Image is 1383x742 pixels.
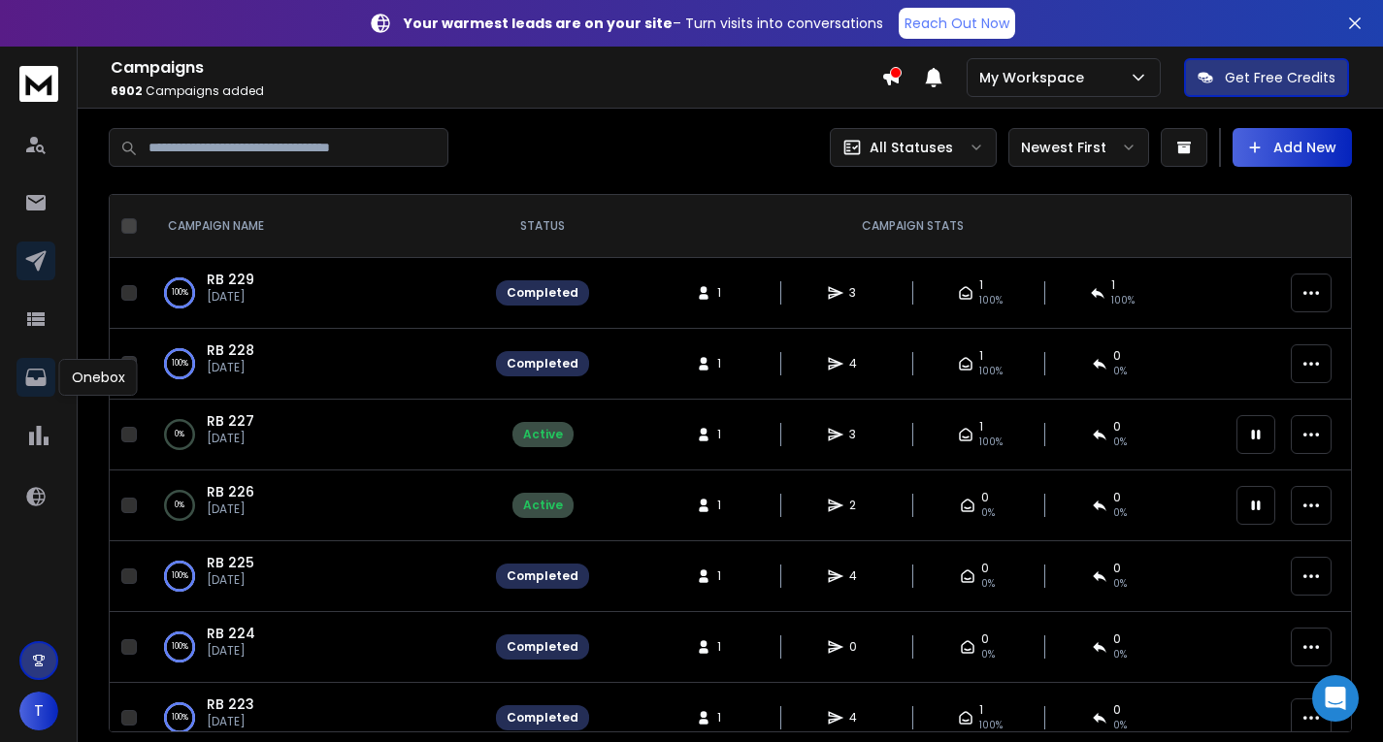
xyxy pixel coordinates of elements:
span: 100 % [979,718,1003,733]
p: [DATE] [207,431,254,446]
span: 1 [979,419,983,435]
span: 1 [717,498,737,513]
span: 0 % [981,576,995,592]
button: T [19,692,58,730]
span: 0 [1113,419,1121,435]
span: 0 % [981,505,995,521]
a: RB 224 [207,624,255,643]
p: – Turn visits into conversations [404,14,883,33]
span: 100 % [979,435,1003,450]
div: Completed [507,639,578,655]
p: All Statuses [870,138,953,157]
span: 6902 [111,82,143,99]
p: [DATE] [207,289,254,305]
span: 1 [717,568,737,584]
span: 1 [717,639,737,655]
td: 100%RB 225[DATE] [145,541,484,612]
div: Onebox [59,359,138,396]
span: 4 [849,356,869,371]
span: 2 [849,498,869,513]
span: 100 % [979,364,1003,379]
h1: Campaigns [111,56,881,80]
span: 0 [1113,348,1121,364]
span: 1 [979,702,983,718]
span: 100 % [1111,293,1135,308]
th: STATUS [484,195,601,258]
p: [DATE] [207,714,254,729]
span: 0 [1113,561,1121,576]
span: 1 [717,427,737,442]
span: 0 % [1113,576,1127,592]
span: 1 [717,356,737,371]
a: Reach Out Now [899,8,1015,39]
p: Reach Out Now [905,14,1009,33]
p: Get Free Credits [1225,68,1335,87]
p: 100 % [172,566,188,586]
p: 100 % [172,354,188,373]
span: 0 [981,490,989,505]
div: Open Intercom Messenger [1312,675,1359,722]
td: 0%RB 226[DATE] [145,470,484,541]
span: 4 [849,710,869,726]
button: Newest First [1008,128,1149,167]
span: 1 [717,285,737,301]
a: RB 225 [207,553,254,572]
a: RB 229 [207,270,254,289]
span: 0 [981,631,989,647]
span: 0 [981,561,989,576]
span: 100 % [979,293,1003,308]
div: Active [523,498,563,513]
span: 1 [1111,277,1115,293]
span: 0 % [1113,718,1127,733]
p: 0 % [175,496,184,515]
span: 0 [1113,702,1121,718]
p: [DATE] [207,572,254,588]
button: Get Free Credits [1184,58,1349,97]
p: [DATE] [207,643,255,659]
button: Add New [1233,128,1352,167]
span: 4 [849,568,869,584]
a: RB 223 [207,694,254,714]
span: 0% [981,647,995,662]
p: My Workspace [979,68,1092,87]
td: 100%RB 229[DATE] [145,258,484,329]
p: 100 % [172,283,188,303]
div: Completed [507,356,578,371]
div: Completed [507,568,578,584]
div: Completed [507,710,578,726]
span: 0 % [1113,435,1127,450]
td: 100%RB 224[DATE] [145,612,484,683]
a: RB 228 [207,340,254,360]
span: 0 [849,639,869,655]
th: CAMPAIGN NAME [145,195,484,258]
td: 100%RB 228[DATE] [145,329,484,400]
div: Completed [507,285,578,301]
p: 0 % [175,425,184,444]
p: [DATE] [207,501,254,517]
a: RB 226 [207,482,254,501]
span: 0 [1113,631,1121,647]
span: 0 [1113,490,1121,505]
th: CAMPAIGN STATS [601,195,1225,258]
p: 100 % [172,637,188,657]
p: [DATE] [207,360,254,375]
span: 1 [979,277,983,293]
p: Campaigns added [111,83,881,99]
a: RB 227 [207,411,254,431]
span: 1 [979,348,983,364]
p: 100 % [172,708,188,727]
span: 3 [849,427,869,442]
strong: Your warmest leads are on your site [404,14,673,33]
span: 0 % [1113,364,1127,379]
div: Active [523,427,563,442]
span: 1 [717,710,737,726]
